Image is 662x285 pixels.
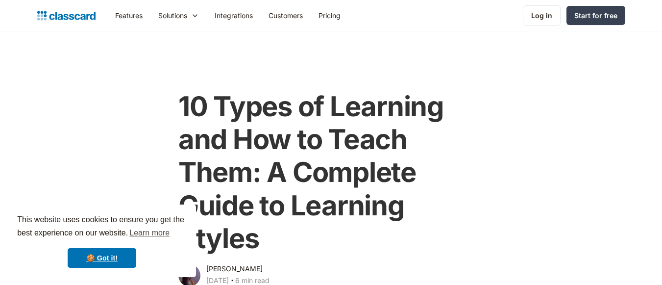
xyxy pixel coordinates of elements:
[17,214,187,240] span: This website uses cookies to ensure you get the best experience on our website.
[207,4,261,26] a: Integrations
[8,205,196,277] div: cookieconsent
[158,10,187,21] div: Solutions
[261,4,311,26] a: Customers
[566,6,625,25] a: Start for free
[107,4,150,26] a: Features
[128,226,171,240] a: learn more about cookies
[531,10,552,21] div: Log in
[178,90,484,255] h1: 10 Types of Learning and How to Teach Them: A Complete Guide to Learning Styles
[311,4,348,26] a: Pricing
[574,10,617,21] div: Start for free
[150,4,207,26] div: Solutions
[68,248,136,268] a: dismiss cookie message
[206,263,263,275] div: [PERSON_NAME]
[523,5,561,26] a: Log in
[37,9,96,23] a: home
